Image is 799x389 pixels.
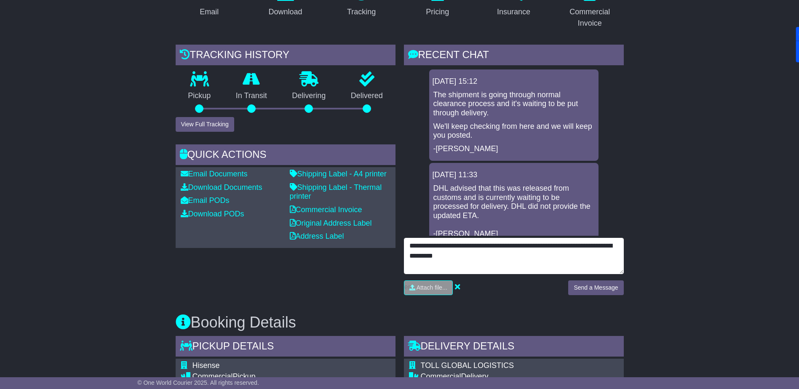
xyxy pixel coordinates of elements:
[290,219,372,227] a: Original Address Label
[181,170,248,178] a: Email Documents
[176,144,395,167] div: Quick Actions
[433,171,595,180] div: [DATE] 11:33
[290,232,344,240] a: Address Label
[290,183,382,201] a: Shipping Label - Thermal printer
[347,6,376,18] div: Tracking
[181,196,230,205] a: Email PODs
[181,210,244,218] a: Download PODs
[433,184,594,239] p: DHL advised that this was released from customs and is currently waiting to be processed for deli...
[200,6,219,18] div: Email
[421,361,514,370] span: TOLL GLOBAL LOGISTICS
[433,77,595,86] div: [DATE] 15:12
[176,91,224,101] p: Pickup
[433,122,594,140] p: We'll keep checking from here and we will keep you posted.
[192,361,220,370] span: Hisense
[421,372,461,381] span: Commercial
[176,314,624,331] h3: Booking Details
[290,205,362,214] a: Commercial Invoice
[176,117,234,132] button: View Full Tracking
[561,6,618,29] div: Commercial Invoice
[433,144,594,154] p: -[PERSON_NAME]
[497,6,530,18] div: Insurance
[268,6,302,18] div: Download
[338,91,395,101] p: Delivered
[426,6,449,18] div: Pricing
[421,372,612,381] div: Delivery
[181,183,262,192] a: Download Documents
[568,280,623,295] button: Send a Message
[176,336,395,359] div: Pickup Details
[290,170,387,178] a: Shipping Label - A4 printer
[280,91,339,101] p: Delivering
[433,91,594,118] p: The shipment is going through normal clearance process and it's waiting to be put through delivery.
[223,91,280,101] p: In Transit
[404,45,624,67] div: RECENT CHAT
[137,379,259,386] span: © One World Courier 2025. All rights reserved.
[192,372,390,381] div: Pickup
[192,372,233,381] span: Commercial
[404,336,624,359] div: Delivery Details
[176,45,395,67] div: Tracking history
